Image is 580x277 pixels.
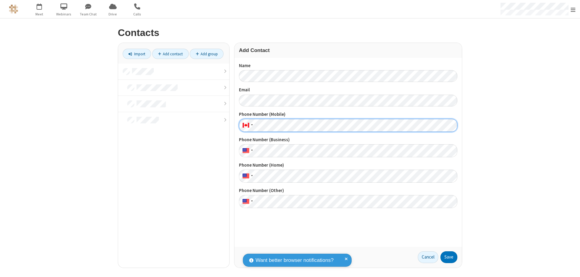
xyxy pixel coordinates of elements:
span: Drive [101,11,124,17]
a: Add group [190,49,224,59]
span: Want better browser notifications? [256,256,333,264]
span: Calls [126,11,149,17]
a: Cancel [418,251,438,263]
h3: Add Contact [239,47,457,53]
a: Add contact [152,49,189,59]
label: Email [239,86,457,93]
img: QA Selenium DO NOT DELETE OR CHANGE [9,5,18,14]
button: Save [440,251,457,263]
div: Canada: + 1 [239,119,255,132]
div: United States: + 1 [239,170,255,183]
div: United States: + 1 [239,195,255,208]
div: United States: + 1 [239,144,255,157]
h2: Contacts [118,28,462,38]
iframe: Chat [565,261,575,273]
label: Phone Number (Home) [239,162,457,169]
label: Phone Number (Business) [239,136,457,143]
a: Import [123,49,151,59]
span: Team Chat [77,11,100,17]
span: Webinars [53,11,75,17]
label: Phone Number (Mobile) [239,111,457,118]
label: Name [239,62,457,69]
span: Meet [28,11,51,17]
label: Phone Number (Other) [239,187,457,194]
